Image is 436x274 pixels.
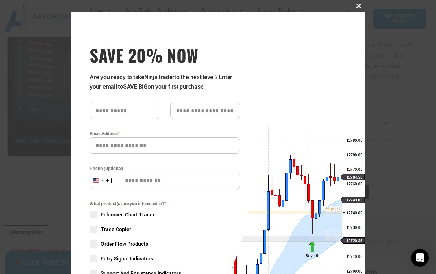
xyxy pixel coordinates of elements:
[90,255,240,262] label: Entry Signal Indicators
[144,74,174,81] strong: NinjaTrader
[106,176,113,186] div: +1
[101,255,153,262] span: Entry Signal Indicators
[411,249,429,267] div: Open Intercom Messenger
[90,165,240,172] label: Phone (Optional)
[90,211,240,218] label: Enhanced Chart Trader
[101,226,131,233] span: Trade Copier
[90,45,240,65] h3: SAVE 20% NOW
[90,200,240,207] span: What product(s) are you interested in?
[90,73,240,92] p: Are you ready to take to the next level? Enter your email to on your first purchase!
[90,130,240,137] label: Email Address
[123,83,148,90] strong: SAVE BIG
[90,173,113,189] button: Selected country
[101,240,148,248] span: Order Flow Products
[101,211,155,218] span: Enhanced Chart Trader
[90,226,240,233] label: Trade Copier
[90,240,240,248] label: Order Flow Products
